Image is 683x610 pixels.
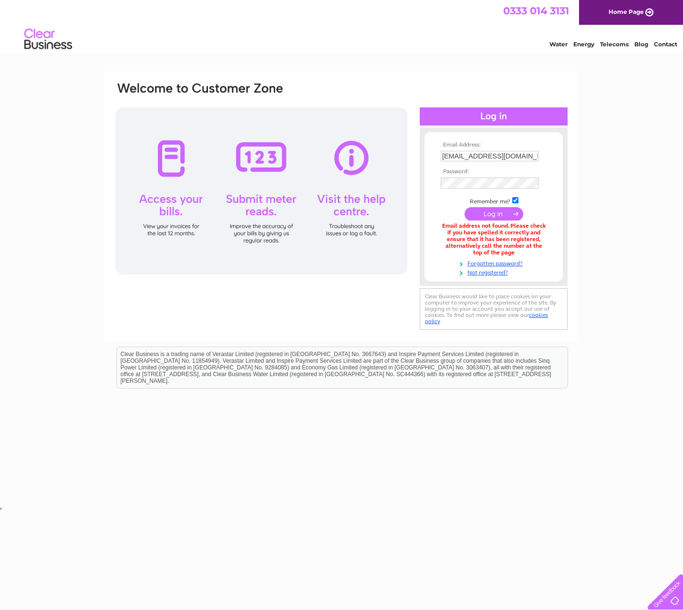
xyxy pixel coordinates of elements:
[441,223,547,256] div: Email address not found. Please check if you have spelled it correctly and ensure that it has bee...
[438,142,549,148] th: Email Address:
[465,207,523,221] input: Submit
[441,258,549,267] a: Forgotten password?
[117,5,568,46] div: Clear Business is a trading name of Verastar Limited (registered in [GEOGRAPHIC_DATA] No. 3667643...
[425,312,548,325] a: cookies policy
[420,288,568,330] div: Clear Business would like to place cookies on your computer to improve your experience of the sit...
[654,41,677,48] a: Contact
[573,41,594,48] a: Energy
[549,41,568,48] a: Water
[438,168,549,175] th: Password:
[441,267,549,276] a: Not registered?
[600,41,629,48] a: Telecoms
[503,5,569,17] a: 0333 014 3131
[438,196,549,205] td: Remember me?
[24,25,72,54] img: logo.png
[634,41,648,48] a: Blog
